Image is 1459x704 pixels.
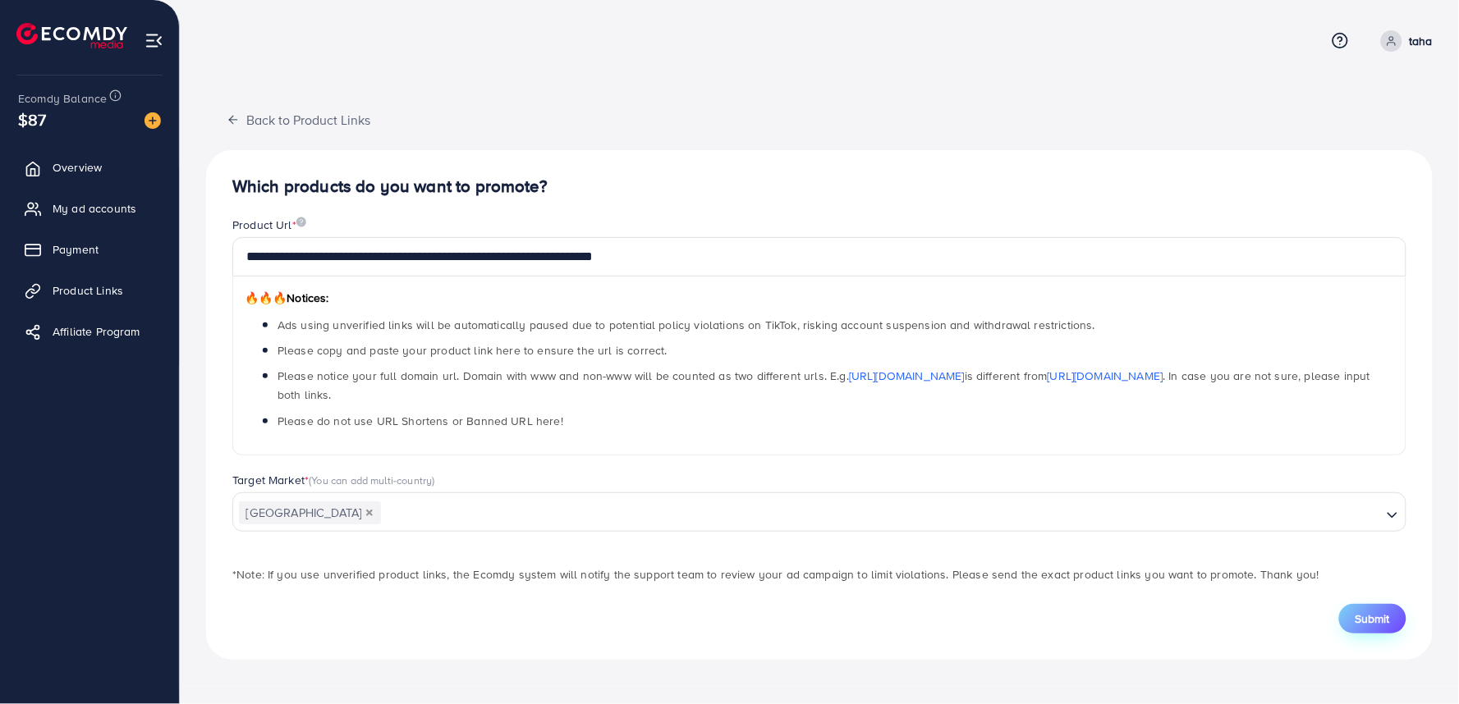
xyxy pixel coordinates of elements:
[12,192,167,225] a: My ad accounts
[145,112,161,129] img: image
[1048,368,1163,384] a: [URL][DOMAIN_NAME]
[1389,630,1447,692] iframe: Chat
[296,217,306,227] img: image
[1374,30,1433,52] a: taha
[383,501,1380,526] input: Search for option
[278,317,1095,333] span: Ads using unverified links will be automatically paused due to potential policy violations on Tik...
[232,176,1406,197] h4: Which products do you want to promote?
[53,282,123,299] span: Product Links
[12,151,167,184] a: Overview
[278,342,668,359] span: Please copy and paste your product link here to ensure the url is correct.
[232,492,1406,532] div: Search for option
[239,501,381,524] span: [GEOGRAPHIC_DATA]
[53,200,136,217] span: My ad accounts
[1409,31,1433,51] p: taha
[18,107,46,131] span: $87
[1339,604,1406,633] button: Submit
[245,290,287,306] span: 🔥🔥🔥
[206,102,391,137] button: Back to Product Links
[849,368,965,384] a: [URL][DOMAIN_NAME]
[12,315,167,348] a: Affiliate Program
[16,23,127,48] img: logo
[53,323,140,340] span: Affiliate Program
[1356,610,1390,627] span: Submit
[245,290,329,306] span: Notices:
[309,473,434,487] span: (You can add multi-country)
[232,217,306,233] label: Product Url
[53,159,102,176] span: Overview
[365,509,374,517] button: Deselect Pakistan
[12,274,167,307] a: Product Links
[278,368,1370,403] span: Please notice your full domain url. Domain with www and non-www will be counted as two different ...
[145,31,163,50] img: menu
[232,565,1406,584] p: *Note: If you use unverified product links, the Ecomdy system will notify the support team to rev...
[232,472,435,488] label: Target Market
[18,90,107,107] span: Ecomdy Balance
[12,233,167,266] a: Payment
[53,241,99,258] span: Payment
[278,413,563,429] span: Please do not use URL Shortens or Banned URL here!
